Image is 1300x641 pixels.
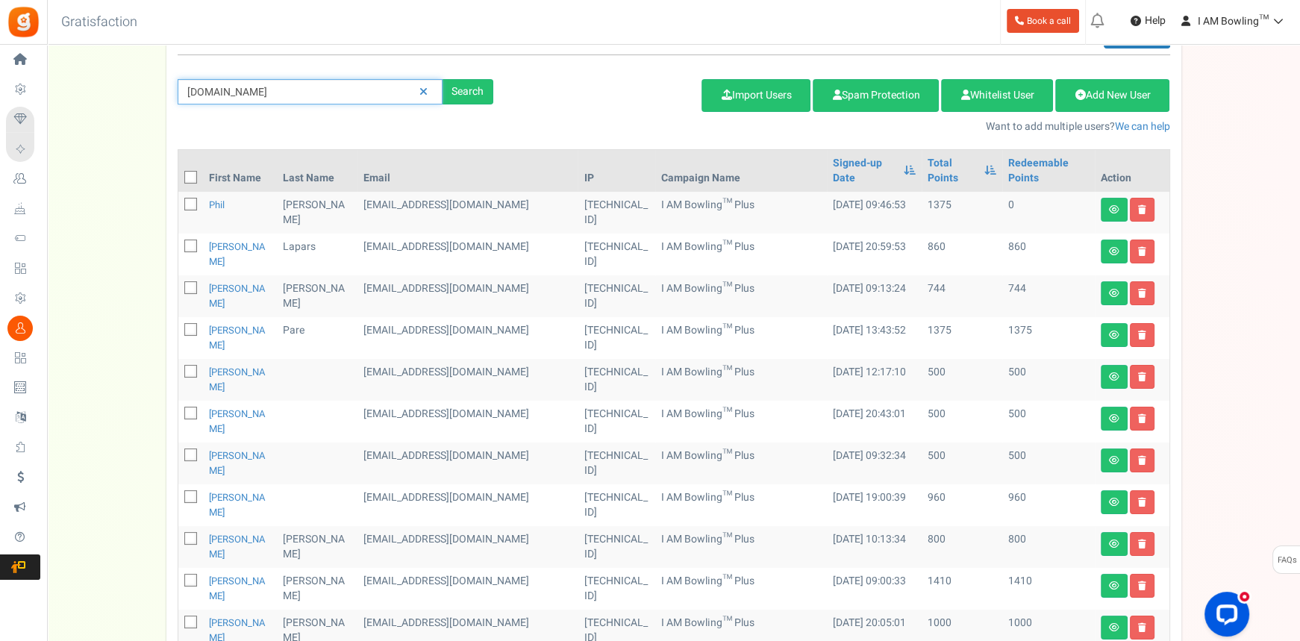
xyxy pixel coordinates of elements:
[578,526,655,568] td: [TECHNICAL_ID]
[209,323,266,352] a: [PERSON_NAME]
[1138,540,1146,548] i: Delete user
[833,156,896,186] a: Signed-up Date
[922,317,1002,359] td: 1375
[922,568,1002,610] td: 1410
[578,443,655,484] td: [TECHNICAL_ID]
[827,526,922,568] td: [DATE] 10:13:34
[1002,568,1094,610] td: 1410
[827,317,922,359] td: [DATE] 13:43:52
[277,234,357,275] td: Lapars
[357,275,578,317] td: Retail
[412,79,435,105] a: Reset
[1141,13,1166,28] span: Help
[922,275,1002,317] td: 744
[209,365,266,394] a: [PERSON_NAME]
[209,532,266,561] a: [PERSON_NAME]
[655,526,827,568] td: I AM Bowling™ Plus
[1008,156,1088,186] a: Redeemable Points
[1007,9,1079,33] a: Book a call
[827,275,922,317] td: [DATE] 09:13:24
[209,281,266,310] a: [PERSON_NAME]
[209,490,266,519] a: [PERSON_NAME]
[203,150,278,192] th: First Name
[827,359,922,401] td: [DATE] 12:17:10
[277,317,357,359] td: Pare
[277,526,357,568] td: [PERSON_NAME]
[357,234,578,275] td: Retail
[1138,205,1146,214] i: Delete user
[1198,13,1269,29] span: I AM Bowling™
[1109,540,1119,548] i: View details
[1138,289,1146,298] i: Delete user
[1125,9,1172,33] a: Help
[578,150,655,192] th: IP
[209,407,266,436] a: [PERSON_NAME]
[701,79,810,112] a: Import Users
[655,192,827,234] td: I AM Bowling™ Plus
[357,150,578,192] th: Email
[1109,331,1119,340] i: View details
[1138,414,1146,423] i: Delete user
[1138,372,1146,381] i: Delete user
[1109,581,1119,590] i: View details
[655,401,827,443] td: I AM Bowling™ Plus
[277,192,357,234] td: [PERSON_NAME]
[357,401,578,443] td: Retail Customer
[928,156,977,186] a: Total Points
[1109,414,1119,423] i: View details
[1095,150,1169,192] th: Action
[827,484,922,526] td: [DATE] 19:00:39
[578,359,655,401] td: [TECHNICAL_ID]
[655,484,827,526] td: I AM Bowling™ Plus
[578,317,655,359] td: [TECHNICAL_ID]
[1138,247,1146,256] i: Delete user
[827,568,922,610] td: [DATE] 09:00:33
[357,317,578,359] td: Retail Customer
[941,79,1053,112] a: Whitelist User
[1109,498,1119,507] i: View details
[209,574,266,603] a: [PERSON_NAME]
[277,568,357,610] td: [PERSON_NAME]
[1109,289,1119,298] i: View details
[277,150,357,192] th: Last Name
[443,79,493,104] div: Search
[922,526,1002,568] td: 800
[827,234,922,275] td: [DATE] 20:59:53
[1109,205,1119,214] i: View details
[1277,546,1297,575] span: FAQs
[209,240,266,269] a: [PERSON_NAME]
[357,443,578,484] td: Retail
[357,484,578,526] td: Retail
[578,192,655,234] td: [TECHNICAL_ID]
[578,234,655,275] td: [TECHNICAL_ID]
[1002,234,1094,275] td: 860
[922,192,1002,234] td: 1375
[1138,456,1146,465] i: Delete user
[827,401,922,443] td: [DATE] 20:43:01
[1002,443,1094,484] td: 500
[922,359,1002,401] td: 500
[45,7,154,37] h3: Gratisfaction
[7,5,40,39] img: Gratisfaction
[1138,581,1146,590] i: Delete user
[655,359,827,401] td: I AM Bowling™ Plus
[1138,498,1146,507] i: Delete user
[1002,275,1094,317] td: 744
[813,79,939,112] a: Spam Protection
[655,150,827,192] th: Campaign Name
[357,526,578,568] td: Retail
[1138,623,1146,632] i: Delete user
[578,401,655,443] td: [TECHNICAL_ID]
[1109,456,1119,465] i: View details
[1002,526,1094,568] td: 800
[655,234,827,275] td: I AM Bowling™ Plus
[578,484,655,526] td: [TECHNICAL_ID]
[655,317,827,359] td: I AM Bowling™ Plus
[1109,623,1119,632] i: View details
[827,192,922,234] td: [DATE] 09:46:53
[277,275,357,317] td: [PERSON_NAME]
[655,443,827,484] td: I AM Bowling™ Plus
[178,79,443,104] input: Search by email or name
